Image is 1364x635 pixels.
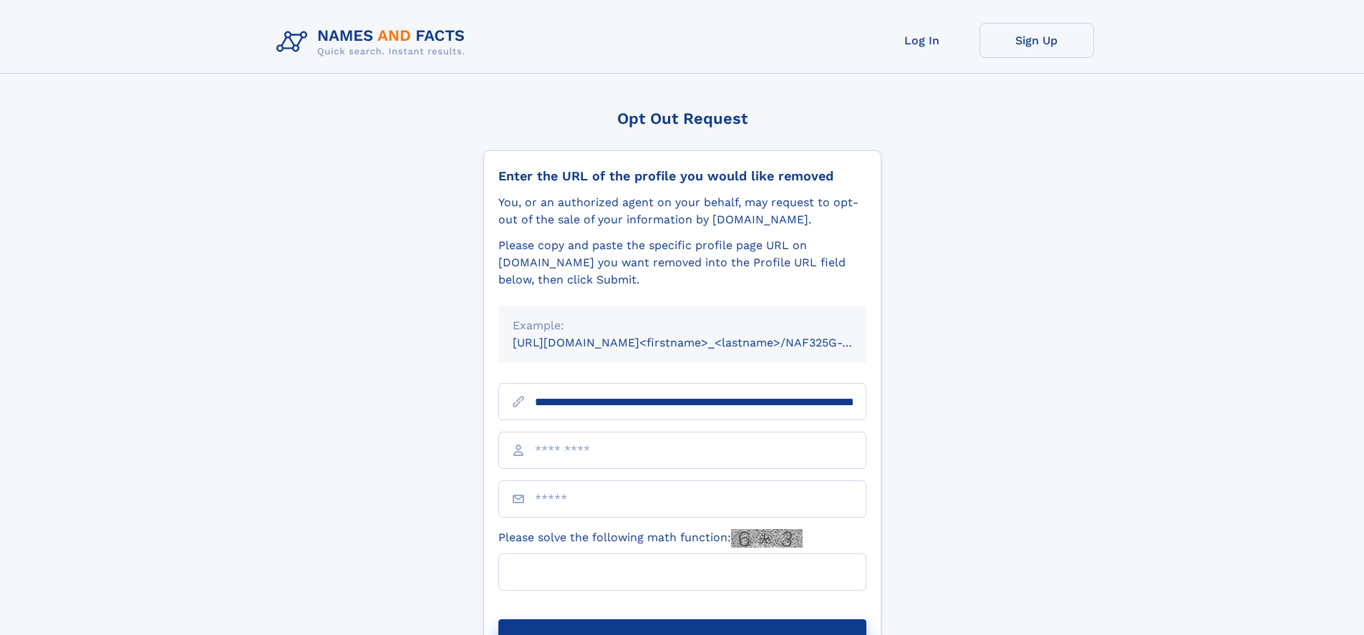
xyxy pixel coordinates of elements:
[513,336,894,349] small: [URL][DOMAIN_NAME]<firstname>_<lastname>/NAF325G-xxxxxxxx
[498,194,866,228] div: You, or an authorized agent on your behalf, may request to opt-out of the sale of your informatio...
[498,237,866,289] div: Please copy and paste the specific profile page URL on [DOMAIN_NAME] you want removed into the Pr...
[483,110,881,127] div: Opt Out Request
[498,168,866,184] div: Enter the URL of the profile you would like removed
[513,317,852,334] div: Example:
[865,23,980,58] a: Log In
[980,23,1094,58] a: Sign Up
[498,529,803,548] label: Please solve the following math function:
[271,23,477,62] img: Logo Names and Facts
